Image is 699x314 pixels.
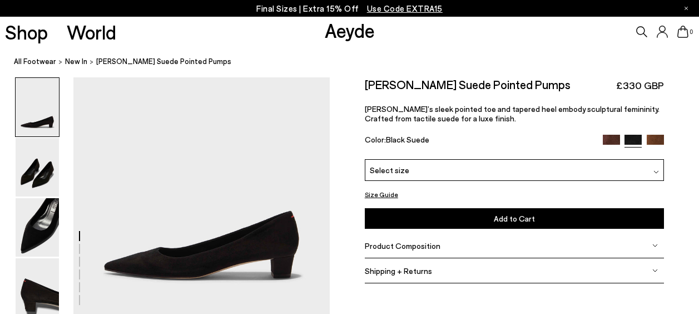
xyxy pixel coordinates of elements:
[365,208,664,229] button: Add to Cart
[325,18,375,42] a: Aeyde
[365,241,440,251] span: Product Composition
[653,169,659,175] img: svg%3E
[16,138,59,197] img: Judi Suede Pointed Pumps - Image 2
[494,214,535,223] span: Add to Cart
[67,22,116,42] a: World
[365,104,664,123] p: [PERSON_NAME]’s sleek pointed toe and tapered heel embody sculptural femininity. Crafted from tac...
[365,266,432,276] span: Shipping + Returns
[65,56,87,67] a: New In
[14,56,56,67] a: All Footwear
[688,29,694,35] span: 0
[16,198,59,257] img: Judi Suede Pointed Pumps - Image 3
[677,26,688,38] a: 0
[386,135,429,144] span: Black Suede
[5,22,48,42] a: Shop
[365,188,398,202] button: Size Guide
[365,135,593,148] div: Color:
[652,268,658,273] img: svg%3E
[96,56,231,67] span: [PERSON_NAME] Suede Pointed Pumps
[14,47,699,77] nav: breadcrumb
[616,78,664,92] span: £330 GBP
[367,3,443,13] span: Navigate to /collections/ss25-final-sizes
[16,78,59,136] img: Judi Suede Pointed Pumps - Image 1
[256,2,443,16] p: Final Sizes | Extra 15% Off
[652,243,658,248] img: svg%3E
[365,77,571,91] h2: [PERSON_NAME] Suede Pointed Pumps
[65,57,87,66] span: New In
[370,164,409,176] span: Select size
